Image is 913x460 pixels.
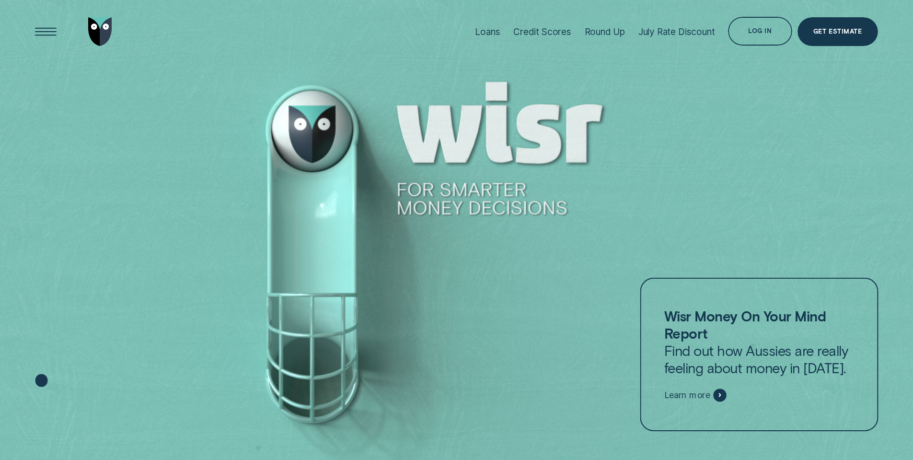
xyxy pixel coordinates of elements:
[664,389,710,400] span: Learn more
[797,17,878,46] a: Get Estimate
[640,278,878,431] a: Wisr Money On Your Mind ReportFind out how Aussies are really feeling about money in [DATE].Learn...
[585,26,625,37] div: Round Up
[664,307,855,377] p: Find out how Aussies are really feeling about money in [DATE].
[638,26,715,37] div: July Rate Discount
[475,26,500,37] div: Loans
[88,17,112,46] img: Wisr
[728,17,792,46] button: Log in
[664,307,826,342] strong: Wisr Money On Your Mind Report
[32,17,60,46] button: Open Menu
[513,26,571,37] div: Credit Scores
